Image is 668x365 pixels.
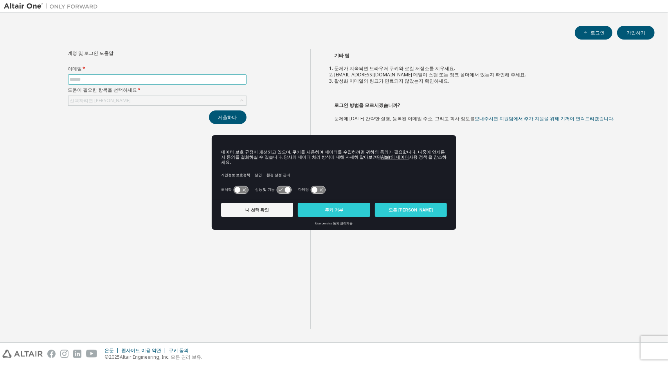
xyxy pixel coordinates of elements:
img: linkedin.svg [73,350,81,358]
div: 선택하려면 [PERSON_NAME] [68,96,246,105]
font: 계정 및 로그인 도움말 [68,50,114,56]
font: 선택하려면 [PERSON_NAME] [70,97,131,104]
font: 문제에 [DATE] 간략한 설명, 등록된 이메일 주소, 그리고 회사 정보를 [334,115,475,122]
font: 도움이 필요한 항목을 선택하세요 [68,87,137,93]
font: 로그인 [591,29,605,36]
font: 은둔 [104,347,114,354]
font: 활성화 이메일의 링크가 만료되지 않았는지 확인하세요. [334,78,449,84]
font: [EMAIL_ADDRESS][DOMAIN_NAME] 메일이 스팸 또는 정크 폴더에서 있는지 확인해 주세요. [334,71,526,78]
img: 알타이르 원 [4,2,102,10]
font: 제출하다 [218,114,237,121]
button: 로그인 [575,26,612,40]
img: altair_logo.svg [2,350,43,358]
font: 웹사이트 이용 약관 [121,347,161,354]
img: instagram.svg [60,350,68,358]
font: 문제가 지속되면 브라우저 쿠키와 로컬 저장소를 지우세요. [334,65,455,72]
font: 로그인 방법을 모르시겠습니까? [334,102,400,108]
font: 가입하기 [627,29,645,36]
font: © [104,354,109,360]
a: 보내주시면 지원팀에서 추가 지원을 위해 기꺼이 연락드리겠습니다. [475,115,614,122]
button: 가입하기 [617,26,655,40]
img: facebook.svg [47,350,56,358]
font: 쿠키 동의 [169,347,189,354]
img: youtube.svg [86,350,97,358]
font: 2025 [109,354,120,360]
font: 이메일 [68,65,82,72]
font: 기타 팁 [334,52,349,59]
font: Altair Engineering, Inc. 모든 권리 보유. [120,354,202,360]
button: 제출하다 [209,110,247,124]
